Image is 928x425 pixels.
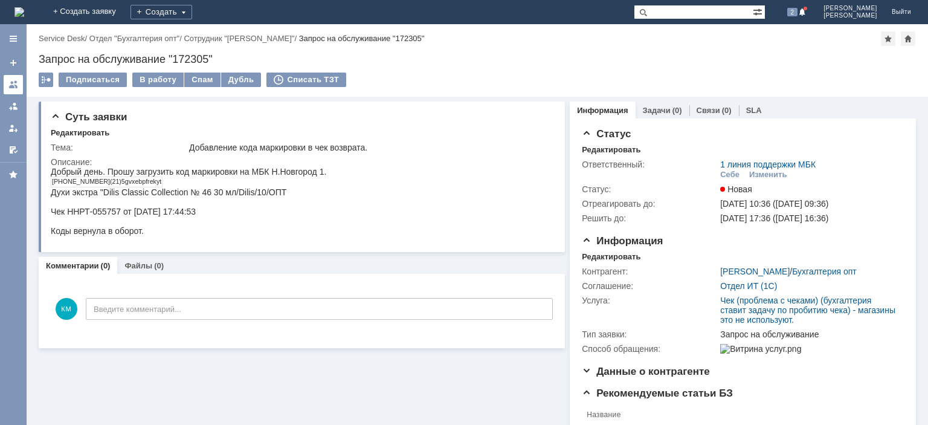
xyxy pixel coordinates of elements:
[753,5,765,17] span: Расширенный поиск
[720,296,895,325] a: Чек (проблема с чеками) (бухгалтерия ставит задачу по пробитию чека) - магазины это не используют.
[39,34,89,43] div: /
[189,143,548,152] div: Добавление кода маркировки в чек возврата.
[582,145,640,155] div: Редактировать
[89,34,184,43] div: /
[720,267,790,276] a: [PERSON_NAME]
[582,344,718,354] div: Способ обращения:
[51,128,109,138] div: Редактировать
[720,160,816,169] a: 1 линия поддержки МБК
[14,7,24,17] img: logo
[749,170,787,180] div: Изменить
[582,281,718,291] div: Соглашение:
[582,366,710,377] span: Данные о контрагенте
[720,344,801,354] img: Витрина услуг.png
[56,298,77,320] span: КМ
[89,34,179,43] a: Отдел "Бухгалтерия опт"
[4,53,23,73] a: Создать заявку
[901,31,915,46] div: Сделать домашней страницей
[4,75,23,94] a: Заявки на командах
[720,329,898,339] div: Запрос на обслуживание
[582,267,718,276] div: Контрагент:
[4,97,23,116] a: Заявки в моей ответственности
[51,143,187,152] div: Тема:
[1,10,112,21] td: [PHONE_NUMBER](21)5gvxebpfrekyt
[582,199,718,209] div: Отреагировать до:
[746,106,762,115] a: SLA
[672,106,682,115] div: (0)
[39,53,916,65] div: Запрос на обслуживание "172305"
[720,213,828,223] span: [DATE] 17:36 ([DATE] 16:36)
[154,261,164,270] div: (0)
[577,106,628,115] a: Информация
[720,184,752,194] span: Новая
[46,261,99,270] a: Комментарии
[582,252,640,262] div: Редактировать
[582,235,663,247] span: Информация
[582,184,718,194] div: Статус:
[582,296,718,305] div: Услуга:
[51,111,127,123] span: Суть заявки
[720,281,777,291] a: Отдел ИТ (1С)
[14,7,24,17] a: Перейти на домашнюю страницу
[124,261,152,270] a: Файлы
[299,34,425,43] div: Запрос на обслуживание "172305"
[823,5,877,12] span: [PERSON_NAME]
[643,106,671,115] a: Задачи
[697,106,720,115] a: Связи
[184,34,294,43] a: Сотрудник "[PERSON_NAME]"
[582,128,631,140] span: Статус
[722,106,732,115] div: (0)
[51,157,550,167] div: Описание:
[582,329,718,339] div: Тип заявки:
[787,8,798,16] span: 2
[582,160,718,169] div: Ответственный:
[720,199,828,209] span: [DATE] 10:36 ([DATE] 09:36)
[720,267,857,276] div: /
[582,213,718,223] div: Решить до:
[582,388,733,399] span: Рекомендуемые статьи БЗ
[39,34,85,43] a: Service Desk
[792,267,857,276] a: Бухгалтерия опт
[881,31,895,46] div: Добавить в избранное
[823,12,877,19] span: [PERSON_NAME]
[130,5,192,19] div: Создать
[184,34,298,43] div: /
[4,140,23,160] a: Мои согласования
[39,73,53,87] div: Работа с массовостью
[4,118,23,138] a: Мои заявки
[101,261,111,270] div: (0)
[720,170,739,180] div: Себе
